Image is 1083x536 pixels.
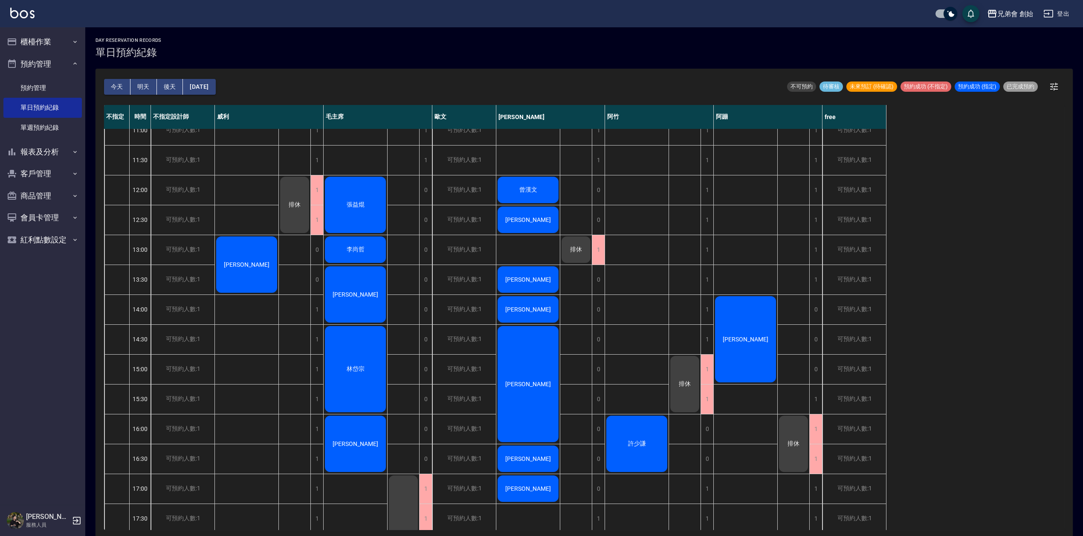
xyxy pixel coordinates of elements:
span: 待審核 [819,83,843,90]
div: 0 [701,414,713,444]
div: 可預約人數:1 [432,325,496,354]
span: [PERSON_NAME] [504,381,553,387]
div: 1 [701,175,713,205]
div: 可預約人數:1 [822,205,886,235]
div: 17:30 [130,504,151,533]
span: 張益焜 [345,201,366,209]
span: [PERSON_NAME] [222,261,271,268]
div: 0 [419,295,432,324]
div: 1 [809,265,822,294]
div: 15:00 [130,354,151,384]
a: 單週預約紀錄 [3,118,82,137]
div: 1 [809,385,822,414]
div: 可預約人數:1 [151,385,214,414]
div: 可預約人數:1 [432,146,496,175]
div: 可預約人數:1 [432,235,496,265]
div: 可預約人數:1 [151,146,214,175]
div: 可預約人數:1 [822,175,886,205]
button: 登出 [1040,6,1073,22]
div: 可預約人數:1 [151,325,214,354]
div: 1 [419,504,432,533]
div: 可預約人數:1 [822,414,886,444]
div: 1 [701,295,713,324]
span: [PERSON_NAME] [504,216,553,223]
span: 許少謙 [626,440,648,448]
button: [DATE] [183,79,215,95]
div: 可預約人數:1 [432,175,496,205]
div: free [822,105,886,129]
div: 1 [809,504,822,533]
div: 可預約人數:1 [822,474,886,504]
span: 排休 [677,380,692,388]
span: 未來預訂 (待確認) [846,83,897,90]
div: 0 [419,355,432,384]
div: 1 [701,325,713,354]
button: 櫃檯作業 [3,31,82,53]
div: 0 [809,355,822,384]
div: 1 [701,235,713,265]
div: 1 [310,146,323,175]
div: 13:00 [130,235,151,265]
div: 1 [310,474,323,504]
div: 1 [310,205,323,235]
span: [PERSON_NAME] [504,455,553,462]
span: 李尚哲 [345,246,366,253]
div: 0 [809,295,822,324]
button: 報表及分析 [3,141,82,163]
div: 0 [701,444,713,474]
div: 可預約人數:1 [151,116,214,145]
button: 今天 [104,79,130,95]
div: 可預約人數:1 [432,116,496,145]
div: 1 [809,235,822,265]
button: 明天 [130,79,157,95]
div: 0 [592,265,605,294]
div: 可預約人數:1 [432,385,496,414]
div: 15:30 [130,384,151,414]
div: 歐文 [432,105,496,129]
div: 可預約人數:1 [822,504,886,533]
div: 1 [701,205,713,235]
button: save [962,5,979,22]
div: 可預約人數:1 [822,265,886,294]
div: 0 [419,325,432,354]
div: 兄弟會 創始 [997,9,1033,19]
span: 預約成功 (指定) [955,83,1000,90]
span: 不可預約 [787,83,816,90]
span: 曾漢文 [518,186,539,194]
div: 0 [592,444,605,474]
div: 1 [310,385,323,414]
div: 12:30 [130,205,151,235]
button: 兄弟會 創始 [984,5,1037,23]
div: 1 [701,265,713,294]
button: 預約管理 [3,53,82,75]
button: 會員卡管理 [3,207,82,229]
div: 可預約人數:1 [822,146,886,175]
div: 1 [701,116,713,145]
div: 可預約人數:1 [151,355,214,384]
a: 預約管理 [3,78,82,98]
div: 可預約人數:1 [151,474,214,504]
div: 0 [592,205,605,235]
div: 1 [809,444,822,474]
div: 毛主席 [324,105,432,129]
span: 預約成功 (不指定) [901,83,951,90]
span: 排休 [568,246,584,253]
div: 時間 [130,105,151,129]
span: 排休 [786,440,801,448]
span: [PERSON_NAME] [331,291,380,298]
div: 16:00 [130,414,151,444]
div: 可預約人數:1 [822,355,886,384]
div: 0 [592,414,605,444]
div: 1 [592,504,605,533]
div: 0 [419,414,432,444]
div: 1 [310,414,323,444]
div: 可預約人數:1 [151,235,214,265]
div: 可預約人數:1 [151,175,214,205]
div: 1 [310,325,323,354]
div: 1 [419,146,432,175]
span: [PERSON_NAME] [331,440,380,447]
div: 1 [310,295,323,324]
div: 0 [592,175,605,205]
div: 1 [310,116,323,145]
div: 可預約人數:1 [432,265,496,294]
